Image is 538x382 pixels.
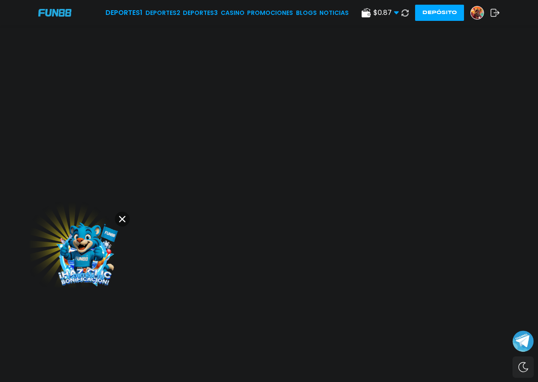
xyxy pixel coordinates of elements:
[512,330,534,352] button: Join telegram channel
[47,216,123,293] img: Image Link
[145,9,180,17] a: Deportes2
[38,9,71,16] img: Company Logo
[415,5,464,21] button: Depósito
[183,9,218,17] a: Deportes3
[105,8,142,18] a: Deportes1
[471,6,484,19] img: Avatar
[296,9,317,17] a: BLOGS
[221,9,245,17] a: CASINO
[319,9,349,17] a: NOTICIAS
[373,8,399,18] span: $ 0.87
[512,356,534,378] div: Switch theme
[470,6,490,20] a: Avatar
[247,9,293,17] a: Promociones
